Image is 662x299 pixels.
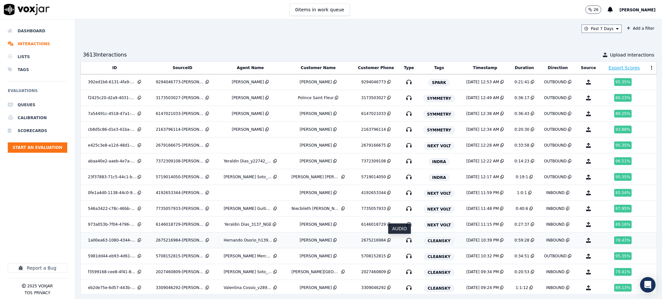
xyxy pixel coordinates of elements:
[610,52,654,58] span: Upload Interactions
[27,284,53,289] p: 2025 Voxjar
[8,124,67,137] a: Scorecards
[546,269,565,274] div: INBOUND
[34,290,50,295] button: Privacy
[424,222,454,229] span: NEXT VOLT
[514,222,529,227] div: 0:27:37
[424,285,454,292] span: CLEANSKY
[361,79,386,85] div: 9294046773
[290,4,350,16] button: 0items in work queue
[614,110,632,118] div: 89.25 %
[88,222,136,227] div: 973a053b-7f04-4796-aeab-da80b34472f0
[361,269,386,274] div: 2027460809
[88,159,136,164] div: abaa40e2-aaeb-4e7a-a339-eb5534e1ccd7
[614,126,632,133] div: 93.88 %
[544,111,567,116] div: OUTBOUND
[619,6,662,14] button: [PERSON_NAME]
[224,174,272,180] div: [PERSON_NAME] Soto_j25962_INDRA
[466,285,499,290] div: [DATE] 09:24 PM
[466,206,499,211] div: [DATE] 11:48 PM
[466,222,499,227] div: [DATE] 11:15 PM
[603,52,654,58] button: Upload Interactions
[614,78,632,86] div: 95.35 %
[8,111,67,124] li: Calibration
[112,65,117,70] button: ID
[361,143,386,148] div: 2679166675
[88,127,136,132] div: cb8d5c86-d1e3-41ba-bc62-3b7ae1f65afe
[300,111,332,116] div: [PERSON_NAME]
[423,95,455,102] span: SYMMETRY
[466,95,499,100] div: [DATE] 12:49 AM
[88,238,136,243] div: 1a00ea63-1080-4344-8d74-94cb2c357f05
[88,206,136,211] div: 546a3422-c78c-46bb-9415-cd94d8b9a4cf
[581,65,596,70] button: Source
[517,190,527,195] div: 1:0:1
[614,205,632,212] div: 87.95 %
[88,79,136,85] div: 392ed1b6-6131-4fa9-96d0-a48a98204791
[361,159,386,164] div: 7372309108
[466,174,499,180] div: [DATE] 12:17 AM
[614,221,632,228] div: 89.16 %
[514,159,529,164] div: 0:14:23
[424,190,454,197] span: NEXT VOLT
[423,111,455,118] span: SYMMETRY
[232,127,264,132] div: [PERSON_NAME]
[173,65,192,70] button: SourceID
[428,79,450,86] span: SPARK
[544,143,567,148] div: OUTBOUND
[466,269,499,274] div: [DATE] 09:34 PM
[88,143,136,148] div: e425c3e8-a12d-48d1-b451-4b16f7ca846f
[514,269,529,274] div: 0:20:53
[614,94,632,102] div: 80.23 %
[156,111,204,116] div: 6147021033-[PERSON_NAME] all.mp3
[546,285,565,290] div: INBOUND
[88,190,136,195] div: 0fe1a4d0-1138-44c0-9c99-9dddd507453a
[424,253,454,260] span: CLEANSKY
[300,238,332,243] div: [PERSON_NAME]
[8,37,67,50] a: Interactions
[466,253,499,259] div: [DATE] 10:32 PM
[624,25,657,32] button: Add a filter
[224,285,272,290] div: Valentina Cossio_v28909_CLEANSKY
[514,79,529,85] div: 0:21:41
[8,63,67,76] a: Tags
[429,174,450,181] span: INDRA
[156,159,204,164] div: 7372309108-[PERSON_NAME] all.mp3
[424,206,454,213] span: NEXT VOLT
[466,143,499,148] div: [DATE] 12:28 AM
[546,238,565,243] div: INBOUND
[544,159,567,164] div: OUTBOUND
[434,65,444,70] button: Tags
[473,65,497,70] button: Timestamp
[156,95,204,100] div: 3173503027-[PERSON_NAME] all.mp3
[8,25,67,37] a: Dashboard
[640,277,656,293] div: Open Intercom Messenger
[424,269,454,276] span: CLEANSKY
[466,79,499,85] div: [DATE] 12:53 AM
[361,127,386,132] div: 2163796114
[224,222,272,227] div: Yeraldin Dias_3137_NGE
[300,127,332,132] div: [PERSON_NAME]
[466,127,499,132] div: [DATE] 12:34 AM
[429,158,450,165] span: INDRA
[232,79,264,85] div: [PERSON_NAME]
[88,253,136,259] div: 5981dd44-eb93-4d61-834f-01a265f4a6fd
[156,206,204,211] div: 7735057933-[PERSON_NAME] all.mp3
[237,65,264,70] button: Agent Name
[8,87,67,98] h6: Evaluations
[514,238,529,243] div: 0:59:28
[156,238,204,243] div: 2675216984-[PERSON_NAME] all .mp3
[156,127,204,132] div: 2163796114-[PERSON_NAME] all.mp3
[156,269,204,274] div: 2027460809-[PERSON_NAME] 1 all.mp3
[466,159,499,164] div: [DATE] 12:22 AM
[8,98,67,111] a: Queues
[8,50,67,63] a: Lists
[156,79,204,85] div: 9294046773-[PERSON_NAME] 2 all.mp3
[292,269,340,274] div: [PERSON_NAME][GEOGRAPHIC_DATA]
[156,190,204,195] div: 4192653344-[PERSON_NAME] all.mp3
[361,174,386,180] div: 5719014050
[466,190,499,195] div: [DATE] 11:59 PM
[609,65,640,71] button: Export Scores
